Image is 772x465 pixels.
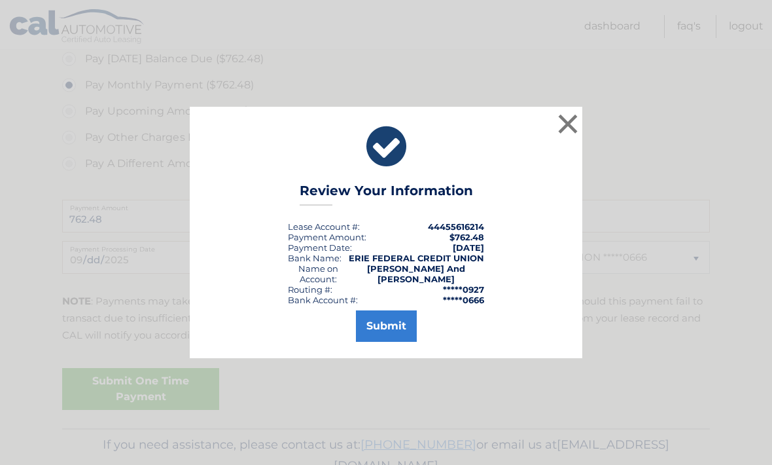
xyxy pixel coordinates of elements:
span: Payment Date [288,242,350,253]
h3: Review Your Information [300,183,473,206]
div: Lease Account #: [288,221,360,232]
button: × [555,111,581,137]
div: Bank Account #: [288,295,358,305]
strong: ERIE FEDERAL CREDIT UNION [349,253,484,263]
div: Bank Name: [288,253,342,263]
span: [DATE] [453,242,484,253]
div: Payment Amount: [288,232,366,242]
strong: 44455616214 [428,221,484,232]
span: $762.48 [449,232,484,242]
button: Submit [356,310,417,342]
div: Routing #: [288,284,332,295]
strong: [PERSON_NAME] And [PERSON_NAME] [367,263,465,284]
div: Name on Account: [288,263,348,284]
div: : [288,242,352,253]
